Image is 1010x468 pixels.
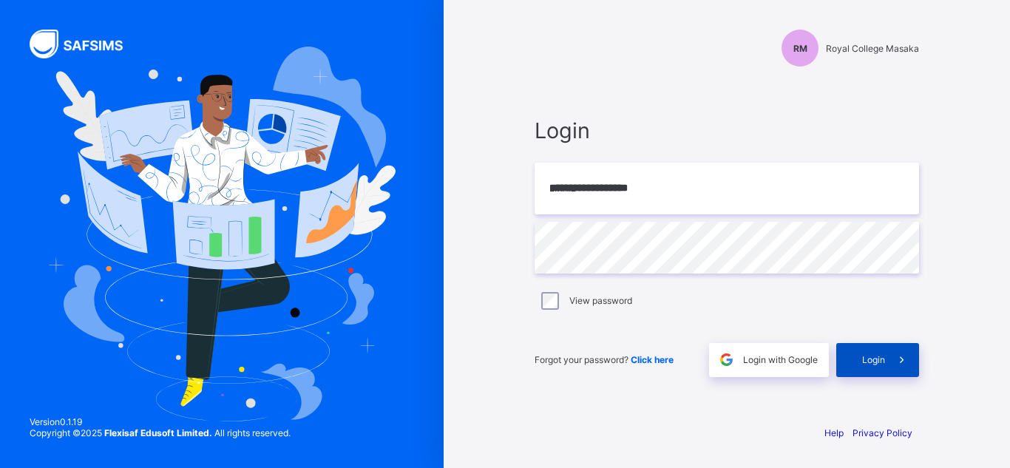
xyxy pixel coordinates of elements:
strong: Flexisaf Edusoft Limited. [104,427,212,438]
label: View password [569,295,632,306]
img: Hero Image [48,47,396,421]
span: Royal College Masaka [826,43,919,54]
a: Help [824,427,844,438]
img: google.396cfc9801f0270233282035f929180a.svg [718,351,735,368]
a: Privacy Policy [853,427,912,438]
img: SAFSIMS Logo [30,30,140,58]
span: Copyright © 2025 All rights reserved. [30,427,291,438]
span: Login with Google [743,354,818,365]
span: Forgot your password? [535,354,674,365]
span: RM [793,43,807,54]
span: Version 0.1.19 [30,416,291,427]
span: Login [535,118,919,143]
span: Login [862,354,885,365]
a: Click here [631,354,674,365]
